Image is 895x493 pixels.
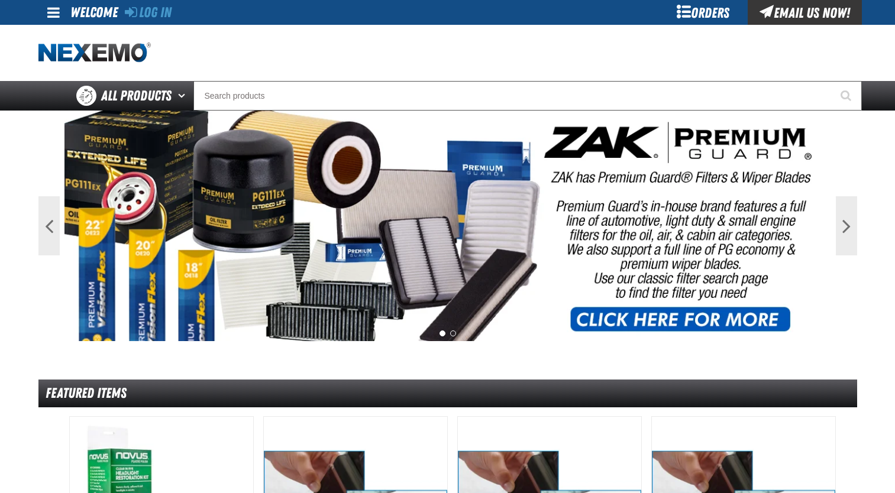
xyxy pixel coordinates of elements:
[38,380,857,407] div: Featured Items
[101,85,172,106] span: All Products
[450,330,456,336] button: 2 of 2
[125,4,172,21] a: Log In
[64,111,831,341] img: PG Filters & Wipers
[193,81,862,111] input: Search
[38,43,151,63] img: Nexemo logo
[836,196,857,255] button: Next
[174,81,193,111] button: Open All Products pages
[440,330,445,336] button: 1 of 2
[38,196,60,255] button: Previous
[832,81,862,111] button: Start Searching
